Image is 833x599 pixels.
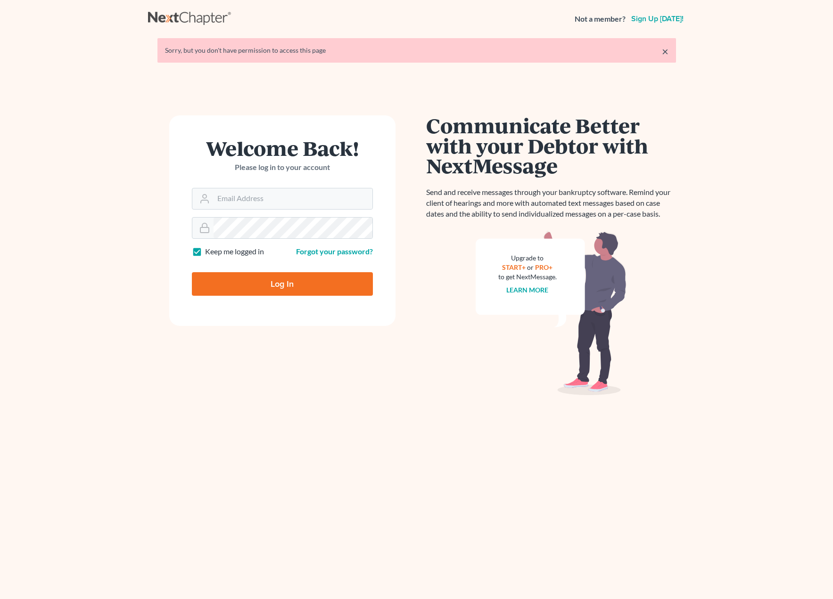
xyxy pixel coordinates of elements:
p: Send and receive messages through your bankruptcy software. Remind your client of hearings and mo... [426,187,676,219]
a: PRO+ [535,263,553,271]
strong: Not a member? [575,14,626,24]
input: Log In [192,272,373,296]
a: Learn more [506,286,548,294]
a: START+ [502,263,526,271]
a: × [662,46,668,57]
a: Forgot your password? [296,247,373,256]
input: Email Address [214,188,372,209]
h1: Communicate Better with your Debtor with NextMessage [426,115,676,176]
span: or [527,263,534,271]
div: to get NextMessage. [498,272,557,282]
div: Upgrade to [498,253,557,263]
img: nextmessage_bg-59042aed3d76b12b5cd301f8e5b87938c9018125f34e5fa2b7a6b67550977c72.svg [476,231,627,396]
div: Sorry, but you don't have permission to access this page [165,46,668,55]
label: Keep me logged in [205,246,264,257]
p: Please log in to your account [192,162,373,173]
a: Sign up [DATE]! [629,15,685,23]
h1: Welcome Back! [192,138,373,158]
